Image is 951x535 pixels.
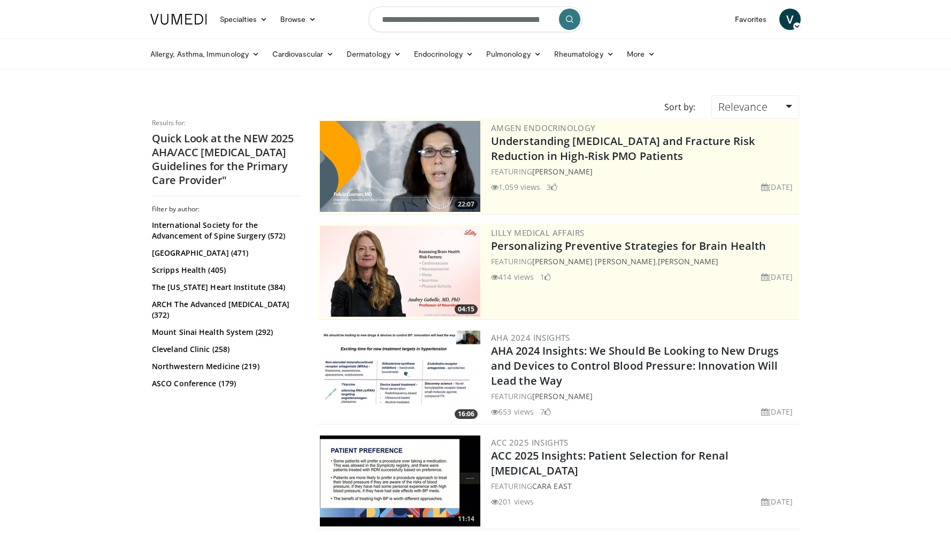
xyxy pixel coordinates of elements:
[532,256,656,266] a: [PERSON_NAME] [PERSON_NAME]
[320,226,480,317] a: 04:15
[213,9,274,30] a: Specialties
[150,14,207,25] img: VuMedi Logo
[152,344,299,355] a: Cleveland Clinic (258)
[718,100,768,114] span: Relevance
[547,181,557,193] li: 3
[761,406,793,417] li: [DATE]
[320,121,480,212] img: c9a25db3-4db0-49e1-a46f-17b5c91d58a1.png.300x170_q85_crop-smart_upscale.png
[491,239,766,253] a: Personalizing Preventive Strategies for Brain Health
[152,282,299,293] a: The [US_STATE] Heart Institute (384)
[532,391,593,401] a: [PERSON_NAME]
[369,6,582,32] input: Search topics, interventions
[540,406,551,417] li: 7
[274,9,323,30] a: Browse
[620,43,662,65] a: More
[491,496,534,507] li: 201 views
[656,95,703,119] div: Sort by:
[491,480,797,492] div: FEATURING
[491,134,755,163] a: Understanding [MEDICAL_DATA] and Fracture Risk Reduction in High-Risk PMO Patients
[491,332,570,343] a: AHA 2024 Insights
[152,205,302,213] h3: Filter by author:
[144,43,266,65] a: Allergy, Asthma, Immunology
[491,123,596,133] a: Amgen Endocrinology
[152,378,299,389] a: ASCO Conference (179)
[480,43,548,65] a: Pulmonology
[761,271,793,282] li: [DATE]
[320,435,480,526] img: 8fd3ba89-a7c7-4f81-87d8-de33d8c1926a.300x170_q85_crop-smart_upscale.jpg
[711,95,799,119] a: Relevance
[152,299,299,320] a: ARCH The Advanced [MEDICAL_DATA] (372)
[320,121,480,212] a: 22:07
[491,343,779,388] a: AHA 2024 Insights: We Should Be Looking to New Drugs and Devices to Control Blood Pressure: Innov...
[728,9,773,30] a: Favorites
[152,327,299,338] a: Mount Sinai Health System (292)
[491,227,584,238] a: Lilly Medical Affairs
[491,391,797,402] div: FEATURING
[320,435,480,526] a: 11:14
[152,361,299,372] a: Northwestern Medicine (219)
[491,181,540,193] li: 1,059 views
[540,271,551,282] li: 1
[491,437,569,448] a: ACC 2025 Insights
[340,43,408,65] a: Dermatology
[491,271,534,282] li: 414 views
[491,448,729,478] a: ACC 2025 Insights: Patient Selection for Renal [MEDICAL_DATA]
[152,248,299,258] a: [GEOGRAPHIC_DATA] (471)
[152,132,302,187] h2: Quick Look at the NEW 2025 AHA/ACC [MEDICAL_DATA] Guidelines for the Primary Care Provider"
[779,9,801,30] a: V
[455,514,478,524] span: 11:14
[152,220,299,241] a: International Society for the Advancement of Spine Surgery (572)
[320,331,480,422] img: 53f79cbb-c08e-4ebd-93a4-b83a972130e0.300x170_q85_crop-smart_upscale.jpg
[491,166,797,177] div: FEATURING
[266,43,340,65] a: Cardiovascular
[491,406,534,417] li: 653 views
[532,166,593,177] a: [PERSON_NAME]
[455,304,478,314] span: 04:15
[408,43,480,65] a: Endocrinology
[152,265,299,276] a: Scripps Health (405)
[152,119,302,127] p: Results for:
[548,43,620,65] a: Rheumatology
[455,409,478,419] span: 16:06
[455,200,478,209] span: 22:07
[320,226,480,317] img: c3be7821-a0a3-4187-927a-3bb177bd76b4.png.300x170_q85_crop-smart_upscale.jpg
[761,496,793,507] li: [DATE]
[491,256,797,267] div: FEATURING ,
[320,331,480,422] a: 16:06
[761,181,793,193] li: [DATE]
[532,481,572,491] a: Cara East
[658,256,718,266] a: [PERSON_NAME]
